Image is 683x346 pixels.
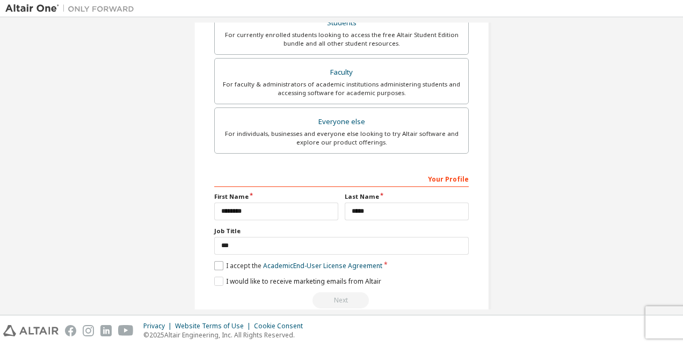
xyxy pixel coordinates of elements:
[175,322,254,330] div: Website Terms of Use
[214,170,469,187] div: Your Profile
[214,192,338,201] label: First Name
[3,325,59,336] img: altair_logo.svg
[214,227,469,235] label: Job Title
[100,325,112,336] img: linkedin.svg
[221,80,462,97] div: For faculty & administrators of academic institutions administering students and accessing softwa...
[221,129,462,147] div: For individuals, businesses and everyone else looking to try Altair software and explore our prod...
[221,65,462,80] div: Faculty
[143,322,175,330] div: Privacy
[221,114,462,129] div: Everyone else
[221,31,462,48] div: For currently enrolled students looking to access the free Altair Student Edition bundle and all ...
[214,277,381,286] label: I would like to receive marketing emails from Altair
[254,322,309,330] div: Cookie Consent
[214,292,469,308] div: Read and acccept EULA to continue
[221,16,462,31] div: Students
[143,330,309,340] p: © 2025 Altair Engineering, Inc. All Rights Reserved.
[214,261,382,270] label: I accept the
[83,325,94,336] img: instagram.svg
[345,192,469,201] label: Last Name
[118,325,134,336] img: youtube.svg
[263,261,382,270] a: Academic End-User License Agreement
[65,325,76,336] img: facebook.svg
[5,3,140,14] img: Altair One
